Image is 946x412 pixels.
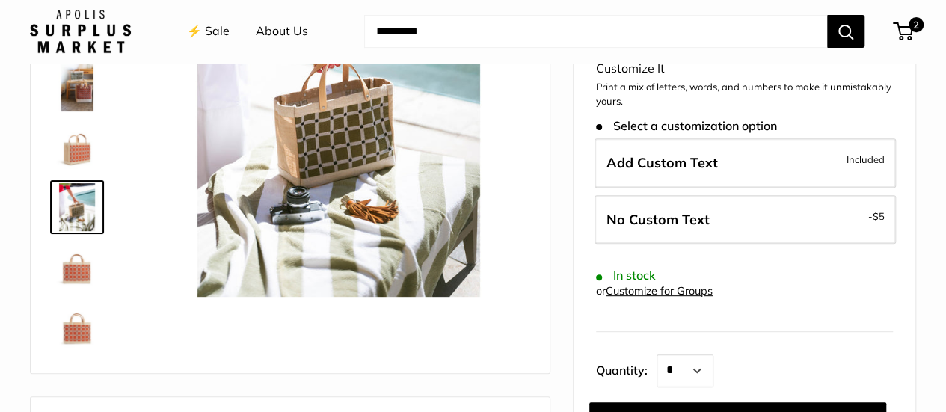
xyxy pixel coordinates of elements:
label: Leave Blank [595,195,896,245]
span: Included [847,150,885,168]
span: Add Custom Text [606,154,718,171]
a: Petite Market Bag in Chenille Window Brick [50,300,104,354]
a: Petite Market Bag in Chenille Window Brick [50,180,104,234]
a: Petite Market Bag in Chenille Window Brick [50,120,104,174]
a: ⚡️ Sale [187,20,230,43]
button: Search [827,15,864,48]
p: Print a mix of letters, words, and numbers to make it unmistakably yours. [596,80,893,109]
a: About Us [256,20,308,43]
span: 2 [909,17,924,32]
input: Search... [364,15,827,48]
a: Petite Market Bag in Chenille Window Brick [50,240,104,294]
img: Apolis: Surplus Market [30,10,131,53]
a: Customize for Groups [606,284,713,298]
span: $5 [873,210,885,222]
span: - [868,207,885,225]
img: Petite Market Bag in Chenille Window Brick [53,183,101,231]
div: Customize It [596,58,893,80]
span: In stock [596,268,655,283]
span: Select a customization option [596,119,776,133]
a: Petite Market Bag in Chenille Window Brick [50,61,104,114]
label: Add Custom Text [595,138,896,188]
label: Quantity: [596,350,657,387]
img: Petite Market Bag in Chenille Window Brick [53,243,101,291]
img: Petite Market Bag in Chenille Window Brick [53,123,101,171]
span: No Custom Text [606,211,710,228]
img: Petite Market Bag in Chenille Window Brick [53,303,101,351]
a: 2 [894,22,913,40]
div: or [596,281,713,301]
img: Petite Market Bag in Chenille Window Brick [53,64,101,111]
